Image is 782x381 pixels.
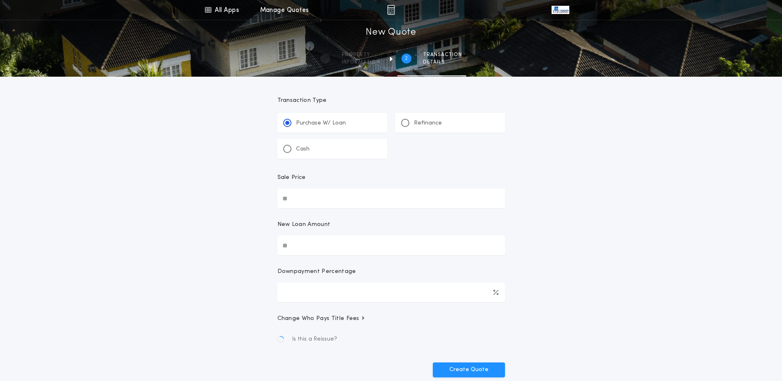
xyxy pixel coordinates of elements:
[414,119,442,127] p: Refinance
[277,221,331,229] p: New Loan Amount
[366,26,416,39] h1: New Quote
[277,174,306,182] p: Sale Price
[405,55,408,62] h2: 2
[552,6,569,14] img: vs-icon
[433,362,505,377] button: Create Quote
[277,315,366,323] span: Change Who Pays Title Fees
[423,59,462,66] span: details
[292,335,337,343] span: Is this a Reissue?
[342,52,380,58] span: Property
[296,145,310,153] p: Cash
[277,268,356,276] p: Downpayment Percentage
[387,5,395,15] img: img
[277,188,505,208] input: Sale Price
[277,282,505,302] input: Downpayment Percentage
[342,59,380,66] span: information
[277,235,505,255] input: New Loan Amount
[296,119,346,127] p: Purchase W/ Loan
[277,315,505,323] button: Change Who Pays Title Fees
[423,52,462,58] span: Transaction
[277,96,505,105] p: Transaction Type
